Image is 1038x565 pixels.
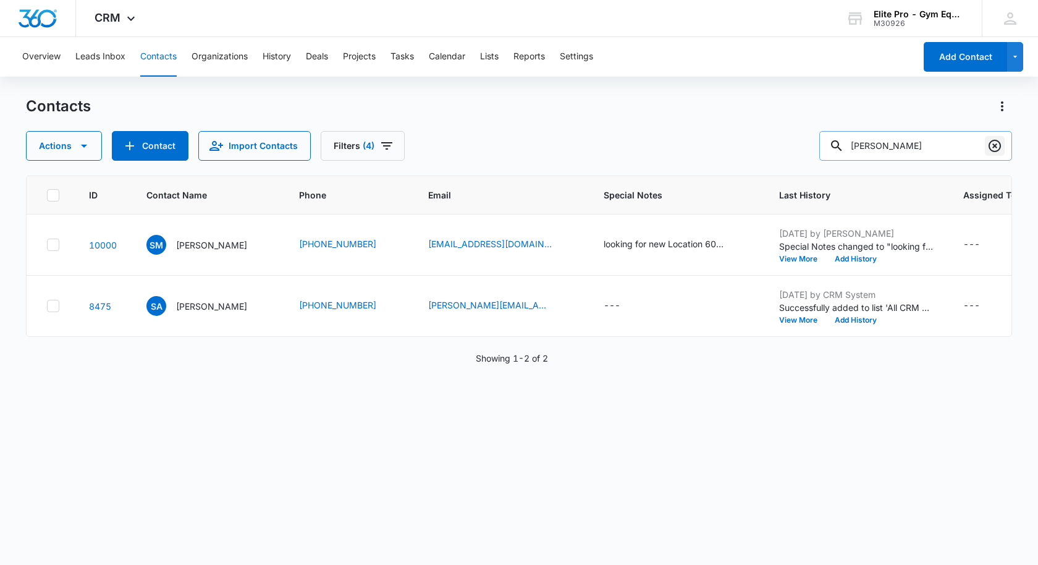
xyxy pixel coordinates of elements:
a: Navigate to contact details page for Samuel Avendano [89,301,111,312]
button: Contacts [140,37,177,77]
p: Showing 1-2 of 2 [476,352,548,365]
button: Add Contact [924,42,1007,72]
div: Assigned To - - Select to Edit Field [963,299,1002,313]
span: CRM [95,11,120,24]
button: Organizations [192,37,248,77]
div: Contact Name - Sammy Mahmoud - Select to Edit Field [146,235,269,255]
div: Phone - +1 (312) 287-9000 - Select to Edit Field [299,237,399,252]
div: Assigned To - - Select to Edit Field [963,237,1002,252]
span: SA [146,296,166,316]
button: Settings [560,37,593,77]
span: ID [89,189,99,202]
span: Last History [779,189,916,202]
button: Actions [26,131,102,161]
button: Reports [513,37,545,77]
button: Clear [985,136,1005,156]
button: Filters [321,131,405,161]
p: [PERSON_NAME] [176,300,247,313]
button: Actions [992,96,1012,116]
button: View More [779,316,826,324]
div: looking for new Location 6000. Large 10 tread [PERSON_NAME] Eleptical 10 airbikes $1100 10 Rower ... [604,237,727,250]
a: [EMAIL_ADDRESS][DOMAIN_NAME] [428,237,552,250]
div: --- [963,299,980,313]
span: (4) [363,142,374,150]
button: Add History [826,255,885,263]
button: Add Contact [112,131,188,161]
button: Leads Inbox [75,37,125,77]
p: [DATE] by [PERSON_NAME] [779,227,934,240]
button: Lists [480,37,499,77]
button: Tasks [390,37,414,77]
button: Calendar [429,37,465,77]
span: SM [146,235,166,255]
div: account name [874,9,964,19]
p: Successfully added to list 'All CRM Contacts'. [779,301,934,314]
button: Overview [22,37,61,77]
div: Special Notes - looking for new Location 6000. Large 10 tread mills Eleptical 10 airbikes $1100 1... [604,237,749,252]
a: [PHONE_NUMBER] [299,237,376,250]
button: View More [779,255,826,263]
span: Contact Name [146,189,251,202]
div: account id [874,19,964,28]
div: Special Notes - - Select to Edit Field [604,299,643,313]
div: Phone - +1 (971) 746-9233 - Select to Edit Field [299,299,399,313]
div: Email - sammy.avendano@outlook.com - Select to Edit Field [428,299,574,313]
span: Assigned To [963,189,1016,202]
button: History [263,37,291,77]
p: Special Notes changed to "looking for new Location 6000. Large 10 tread [PERSON_NAME] Eleptical 1... [779,240,934,253]
span: Phone [299,189,381,202]
input: Search Contacts [819,131,1012,161]
button: Deals [306,37,328,77]
div: Contact Name - Samuel Avendano - Select to Edit Field [146,296,269,316]
p: [DATE] by CRM System [779,288,934,301]
a: [PERSON_NAME][EMAIL_ADDRESS][PERSON_NAME][DOMAIN_NAME] [428,299,552,312]
span: Email [428,189,556,202]
p: [PERSON_NAME] [176,239,247,252]
span: Special Notes [604,189,749,202]
a: [PHONE_NUMBER] [299,299,376,312]
a: Navigate to contact details page for Sammy Mahmoud [89,240,117,250]
div: Email - Eliasosamamahmoud@gmail.com - Select to Edit Field [428,237,574,252]
button: Import Contacts [198,131,311,161]
button: Projects [343,37,376,77]
button: Add History [826,316,885,324]
div: --- [963,237,980,252]
div: --- [604,299,620,313]
h1: Contacts [26,97,91,116]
